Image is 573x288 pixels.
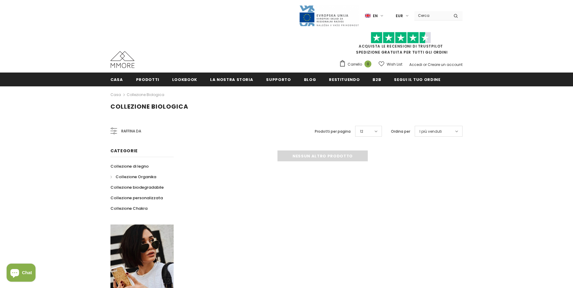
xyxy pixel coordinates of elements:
[110,182,164,193] a: Collezione biodegradabile
[394,73,440,86] a: Segui il tuo ordine
[379,59,402,70] a: Wish List
[121,128,141,135] span: Raffina da
[428,62,463,67] a: Creare un account
[420,129,442,135] span: I più venduti
[110,195,163,201] span: Collezione personalizzata
[5,264,37,283] inbox-online-store-chat: Shopify online store chat
[359,44,443,49] a: Acquista le recensioni di TrustPilot
[315,129,351,135] label: Prodotti per pagina
[110,73,123,86] a: Casa
[266,73,291,86] a: supporto
[110,51,135,68] img: Casi MMORE
[391,129,410,135] label: Ordina per
[116,174,156,180] span: Collezione Organika
[329,77,360,82] span: Restituendo
[329,73,360,86] a: Restituendo
[127,92,164,97] a: Collezione biologica
[304,77,316,82] span: Blog
[110,161,149,172] a: Collezione di legno
[299,5,359,27] img: Javni Razpis
[365,13,370,18] img: i-lang-1.png
[360,129,363,135] span: 12
[110,77,123,82] span: Casa
[396,13,403,19] span: EUR
[339,35,463,55] span: SPEDIZIONE GRATUITA PER TUTTI GLI ORDINI
[110,206,147,211] span: Collezione Chakra
[110,203,147,214] a: Collezione Chakra
[409,62,422,67] a: Accedi
[373,13,378,19] span: en
[387,61,402,67] span: Wish List
[304,73,316,86] a: Blog
[172,77,197,82] span: Lookbook
[373,73,381,86] a: B2B
[299,13,359,18] a: Javni Razpis
[371,32,431,44] img: Fidati di Pilot Stars
[373,77,381,82] span: B2B
[110,102,188,111] span: Collezione biologica
[348,61,362,67] span: Carrello
[136,73,159,86] a: Prodotti
[364,60,371,67] span: 0
[110,193,163,203] a: Collezione personalizzata
[210,77,253,82] span: La nostra storia
[423,62,427,67] span: or
[172,73,197,86] a: Lookbook
[110,184,164,190] span: Collezione biodegradabile
[266,77,291,82] span: supporto
[110,91,121,98] a: Casa
[110,163,149,169] span: Collezione di legno
[110,172,156,182] a: Collezione Organika
[394,77,440,82] span: Segui il tuo ordine
[110,148,138,154] span: Categorie
[136,77,159,82] span: Prodotti
[210,73,253,86] a: La nostra storia
[414,11,449,20] input: Search Site
[339,60,374,69] a: Carrello 0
